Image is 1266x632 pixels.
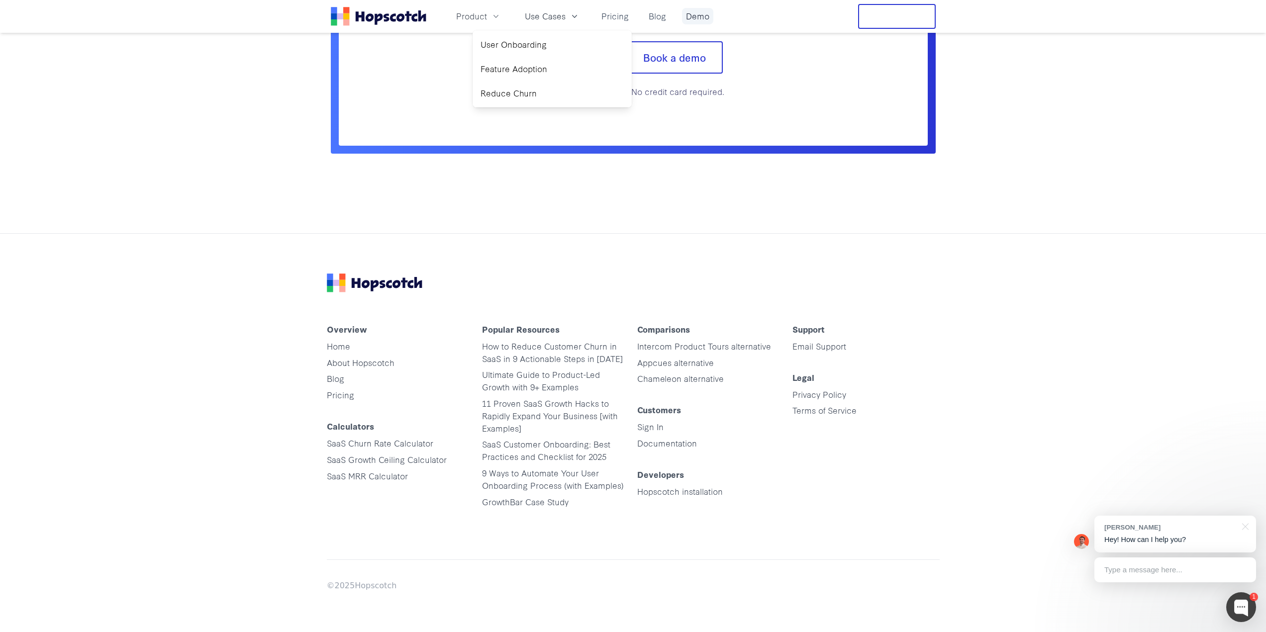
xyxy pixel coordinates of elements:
a: User Onboarding [477,34,628,55]
h4: Popular Resources [482,324,629,340]
a: Pricing [597,8,633,24]
a: Blog [327,372,344,384]
span: Use Cases [525,10,566,22]
a: SaaS Churn Rate Calculator [327,437,433,449]
a: Blog [645,8,670,24]
a: Email Support [792,340,846,352]
button: Book a demo [626,41,723,74]
a: SaaS MRR Calculator [327,470,408,481]
h4: Developers [637,469,784,485]
a: GrowthBar Case Study [482,496,569,507]
a: 11 Proven SaaS Growth Hacks to Rapidly Expand Your Business [with Examples] [482,397,618,434]
span: Product [456,10,487,22]
a: Hopscotch installation [637,485,723,497]
button: Product [450,8,507,24]
a: About Hopscotch [327,357,394,368]
a: Appcues alternative [637,357,714,368]
p: Get started in minutes. No credit card required. [371,86,896,98]
h4: Support [792,324,940,340]
div: © 2025 Hopscotch [327,580,940,592]
button: Use Cases [519,8,585,24]
h4: Overview [327,324,474,340]
div: 1 [1250,593,1258,601]
div: Type a message here... [1094,557,1256,582]
div: [PERSON_NAME] [1104,523,1236,532]
h4: Comparisons [637,324,784,340]
a: 9 Ways to Automate Your User Onboarding Process (with Examples) [482,467,624,491]
a: Feature Adoption [477,59,628,79]
a: Ultimate Guide to Product-Led Growth with 9+ Examples [482,368,600,392]
a: Demo [682,8,713,24]
a: Chameleon alternative [637,372,724,384]
a: Privacy Policy [792,388,846,400]
a: SaaS Growth Ceiling Calculator [327,453,447,465]
button: Free Trial [858,4,936,29]
img: Mark Spera [1074,534,1089,549]
a: Reduce Churn [477,83,628,103]
h4: Customers [637,405,784,421]
a: SaaS Customer Onboarding: Best Practices and Checklist for 2025 [482,438,610,462]
a: Intercom Product Tours alternative [637,340,771,352]
a: How to Reduce Customer Churn in SaaS in 9 Actionable Steps in [DATE] [482,340,623,364]
a: Home [327,340,350,352]
a: Sign In [637,421,664,432]
h4: Calculators [327,421,474,437]
a: Pricing [327,389,354,400]
p: Hey! How can I help you? [1104,535,1246,545]
h4: Legal [792,372,940,388]
a: Home [331,7,426,26]
a: Documentation [637,437,697,449]
a: Terms of Service [792,404,857,416]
